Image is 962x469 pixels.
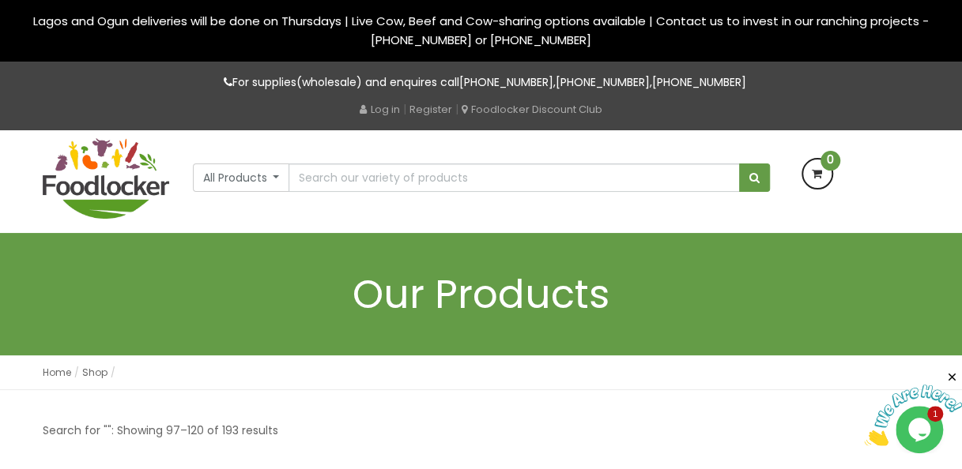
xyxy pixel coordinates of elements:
span: 0 [821,151,840,171]
iframe: chat widget [864,370,962,445]
a: Shop [82,366,108,379]
h1: Our Products [43,272,920,316]
a: Home [43,366,71,379]
a: Register [409,102,452,117]
img: FoodLocker [43,138,169,219]
span: | [455,101,458,117]
button: All Products [193,163,290,192]
p: Search for "": Showing 97–120 of 193 results [43,422,278,440]
input: Search our variety of products [289,163,739,192]
a: [PHONE_NUMBER] [556,74,650,90]
a: [PHONE_NUMBER] [459,74,553,90]
p: For supplies(wholesale) and enquires call , , [43,73,920,92]
span: Lagos and Ogun deliveries will be done on Thursdays | Live Cow, Beef and Cow-sharing options avai... [33,13,929,48]
a: Foodlocker Discount Club [462,102,602,117]
span: | [403,101,406,117]
a: [PHONE_NUMBER] [652,74,746,90]
a: Log in [360,102,400,117]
